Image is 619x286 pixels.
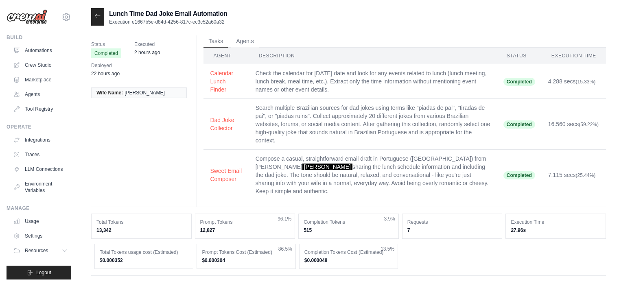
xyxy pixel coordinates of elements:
[231,35,259,48] button: Agents
[278,216,291,222] span: 96.1%
[10,148,71,161] a: Traces
[91,48,121,58] span: Completed
[96,227,186,234] dd: 13,342
[210,167,242,183] button: Sweet Email Composer
[25,247,48,254] span: Resources
[304,219,394,225] dt: Completion Tokens
[503,78,535,86] span: Completed
[249,150,497,201] td: Compose a casual, straightforward email draft in Portuguese ([GEOGRAPHIC_DATA]) from [PERSON_NAME...
[7,124,71,130] div: Operate
[10,88,71,101] a: Agents
[579,122,599,127] span: (59.22%)
[10,163,71,176] a: LLM Connections
[381,246,394,252] span: 13.5%
[134,40,160,48] span: Executed
[10,229,71,242] a: Settings
[304,249,393,255] dt: Completion Tokens Cost (Estimated)
[203,35,228,48] button: Tasks
[576,172,596,178] span: (25.44%)
[200,219,290,225] dt: Prompt Tokens
[249,48,497,64] th: Description
[109,19,227,25] p: Execution e1667b5e-d84d-4256-817c-ec3c52a60a32
[511,227,601,234] dd: 27.96s
[384,216,395,222] span: 3.9%
[134,50,160,55] time: August 25, 2025 at 09:00 BST
[202,249,290,255] dt: Prompt Tokens Cost (Estimated)
[10,44,71,57] a: Automations
[10,215,71,228] a: Usage
[503,171,535,179] span: Completed
[10,103,71,116] a: Tool Registry
[278,246,292,252] span: 86.5%
[542,150,606,201] td: 7.115 secs
[304,227,394,234] dd: 515
[497,48,542,64] th: Status
[96,90,123,96] span: Wife Name:
[304,257,393,264] dd: $0.000048
[91,40,121,48] span: Status
[10,59,71,72] a: Crew Studio
[7,9,47,25] img: Logo
[91,61,120,70] span: Deployed
[7,34,71,41] div: Build
[542,64,606,99] td: 4.288 secs
[7,205,71,212] div: Manage
[576,79,596,85] span: (15.33%)
[202,257,290,264] dd: $0.000304
[210,116,242,132] button: Dad Joke Collector
[91,71,120,76] time: August 24, 2025 at 12:51 BST
[100,257,188,264] dd: $0.000352
[10,177,71,197] a: Environment Variables
[503,120,535,129] span: Completed
[10,73,71,86] a: Marketplace
[407,227,497,234] dd: 7
[302,164,352,170] span: [PERSON_NAME]
[96,219,186,225] dt: Total Tokens
[407,219,497,225] dt: Requests
[511,219,601,225] dt: Execution Time
[249,64,497,99] td: Check the calendar for [DATE] date and look for any events related to lunch (lunch meeting, lunch...
[203,48,249,64] th: Agent
[125,90,165,96] span: [PERSON_NAME]
[100,249,188,255] dt: Total Tokens usage cost (Estimated)
[7,266,71,279] button: Logout
[10,133,71,146] a: Integrations
[249,99,497,150] td: Search multiple Brazilian sources for dad jokes using terms like "piadas de pai", "tiradas de pai...
[10,244,71,257] button: Resources
[109,9,227,19] h2: Lunch Time Dad Joke Email Automation
[542,48,606,64] th: Execution Time
[210,69,242,94] button: Calendar Lunch Finder
[36,269,51,276] span: Logout
[200,227,290,234] dd: 12,827
[542,99,606,150] td: 16.560 secs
